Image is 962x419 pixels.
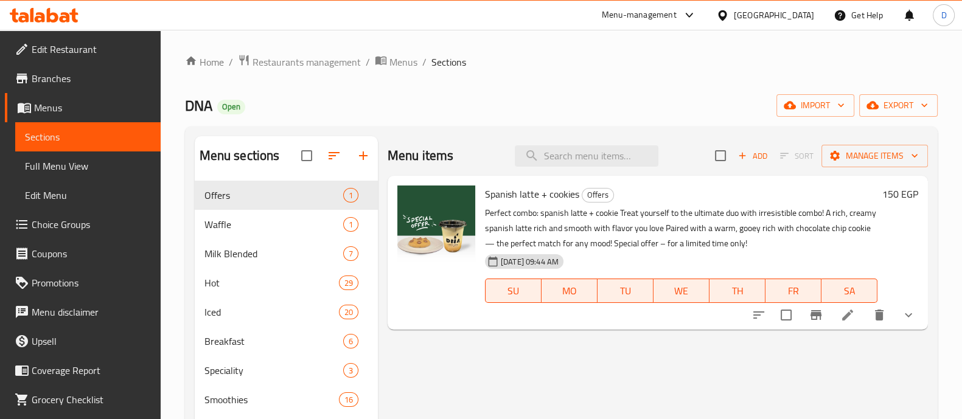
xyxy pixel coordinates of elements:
div: Waffle1 [195,210,378,239]
span: Menus [389,55,417,69]
input: search [515,145,658,167]
div: Offers [204,188,343,203]
span: Restaurants management [253,55,361,69]
span: D [941,9,946,22]
span: Add [736,149,769,163]
span: SA [826,282,873,300]
a: Branches [5,64,161,93]
span: SU [490,282,537,300]
div: Milk Blended7 [195,239,378,268]
span: 29 [340,277,358,289]
a: Edit Menu [15,181,161,210]
div: Speciality3 [195,356,378,385]
p: Perfect combo: spanish latte + cookie Treat yourself to the ultimate duo with irresistible combo!... [485,206,877,251]
div: items [339,392,358,407]
div: Breakfast6 [195,327,378,356]
a: Menus [5,93,161,122]
a: Restaurants management [238,54,361,70]
div: Menu-management [602,8,677,23]
a: Grocery Checklist [5,385,161,414]
div: items [343,188,358,203]
div: items [343,217,358,232]
span: Choice Groups [32,217,151,232]
li: / [422,55,427,69]
span: 1 [344,219,358,230]
span: export [869,98,928,113]
span: Breakfast [204,334,343,348]
span: Menus [34,100,151,115]
h2: Menu sections [200,147,280,165]
a: Sections [15,122,161,151]
div: Smoothies16 [195,385,378,414]
span: Hot [204,275,339,290]
span: Add item [733,147,772,165]
span: 20 [340,306,358,318]
a: Upsell [5,327,161,356]
a: Choice Groups [5,210,161,239]
nav: breadcrumb [185,54,938,70]
span: 3 [344,365,358,376]
button: export [859,94,938,117]
a: Edit Restaurant [5,35,161,64]
button: SA [821,279,877,303]
button: TH [709,279,765,303]
span: Offers [582,188,613,202]
svg: Show Choices [901,308,916,322]
button: WE [654,279,709,303]
img: Spanish latte + cookies [397,185,475,263]
span: Sort sections [319,141,349,170]
span: Speciality [204,363,343,378]
button: Manage items [821,145,928,167]
a: Home [185,55,224,69]
button: delete [865,300,894,330]
a: Menu disclaimer [5,297,161,327]
div: Waffle [204,217,343,232]
span: import [786,98,845,113]
div: Offers1 [195,181,378,210]
span: Sections [431,55,466,69]
span: Select all sections [294,143,319,168]
button: SU [485,279,542,303]
span: FR [770,282,817,300]
span: 7 [344,248,358,260]
span: Promotions [32,275,151,290]
div: Offers [582,188,614,203]
span: Open [217,102,245,112]
div: items [343,363,358,378]
span: Sections [25,130,151,144]
span: Smoothies [204,392,339,407]
a: Promotions [5,268,161,297]
button: Branch-specific-item [801,300,831,330]
div: items [339,305,358,319]
span: Coupons [32,246,151,261]
span: Branches [32,71,151,86]
div: Hot29 [195,268,378,297]
span: Manage items [831,148,918,164]
a: Full Menu View [15,151,161,181]
a: Menus [375,54,417,70]
button: import [776,94,854,117]
button: Add section [349,141,378,170]
span: Upsell [32,334,151,348]
span: Select section [708,143,733,168]
span: Iced [204,305,339,319]
div: Open [217,100,245,114]
button: show more [894,300,923,330]
li: / [366,55,370,69]
span: Select to update [773,302,799,328]
span: 16 [340,394,358,406]
li: / [229,55,233,69]
span: Milk Blended [204,246,343,261]
button: sort-choices [744,300,773,330]
div: [GEOGRAPHIC_DATA] [734,9,814,22]
div: items [339,275,358,290]
span: Full Menu View [25,159,151,173]
span: Grocery Checklist [32,392,151,407]
div: items [343,246,358,261]
span: MO [546,282,593,300]
button: FR [765,279,821,303]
